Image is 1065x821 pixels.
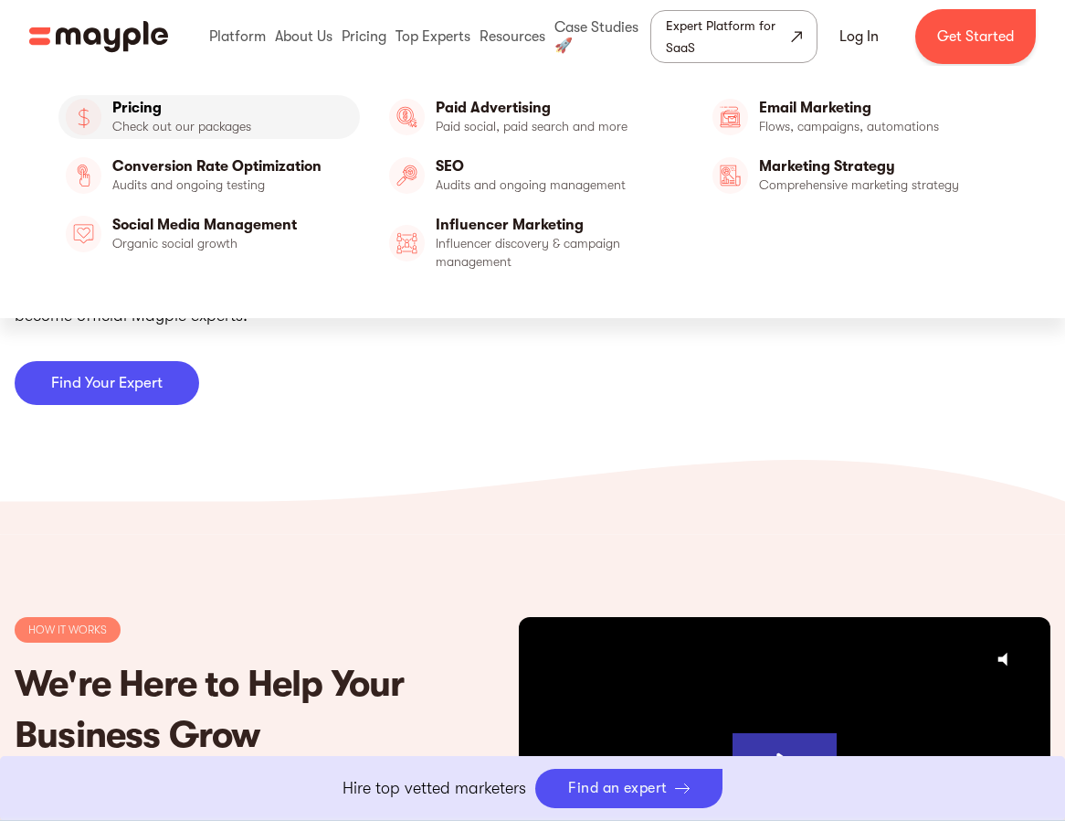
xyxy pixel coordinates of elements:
[51,375,163,391] p: Find Your Expert
[15,658,519,761] h2: We're Here to Help Your Business Grow
[984,634,1033,684] button: Click for sound
[391,7,475,66] div: Top Experts
[270,7,337,66] div: About Us
[15,361,199,405] a: Find Your Expert
[29,19,168,54] a: home
[337,7,391,66] div: Pricing
[29,19,168,54] img: Mayple logo
[650,10,817,63] a: Expert Platform for SaaS
[817,15,901,59] a: Log In
[666,15,787,59] div: Expert Platform for SaaS
[733,733,837,800] button: Play Video: Mayple. Your Digital Marketing Home.
[915,9,1036,64] a: Get Started
[28,622,107,638] p: HOW IT WORKS
[475,7,550,66] div: Resources
[205,7,270,66] div: Platform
